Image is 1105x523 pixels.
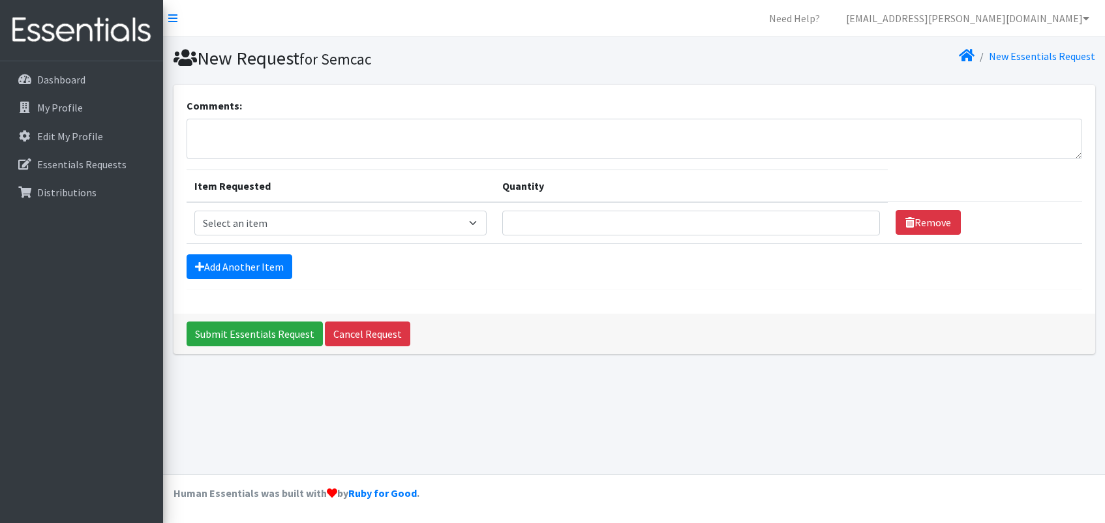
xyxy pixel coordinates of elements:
a: Essentials Requests [5,151,158,177]
p: Dashboard [37,73,85,86]
label: Comments: [187,98,242,113]
p: Edit My Profile [37,130,103,143]
a: Dashboard [5,67,158,93]
a: [EMAIL_ADDRESS][PERSON_NAME][DOMAIN_NAME] [836,5,1100,31]
a: Distributions [5,179,158,205]
a: Add Another Item [187,254,292,279]
a: Need Help? [759,5,830,31]
img: HumanEssentials [5,8,158,52]
th: Item Requested [187,170,495,202]
p: Essentials Requests [37,158,127,171]
a: My Profile [5,95,158,121]
p: Distributions [37,186,97,199]
a: Cancel Request [325,321,410,346]
a: Edit My Profile [5,123,158,149]
a: New Essentials Request [989,50,1095,63]
strong: Human Essentials was built with by . [174,486,419,500]
th: Quantity [494,170,887,202]
p: My Profile [37,101,83,114]
a: Remove [896,210,961,235]
small: for Semcac [299,50,371,68]
input: Submit Essentials Request [187,321,323,346]
h1: New Request [174,47,629,70]
a: Ruby for Good [348,486,417,500]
